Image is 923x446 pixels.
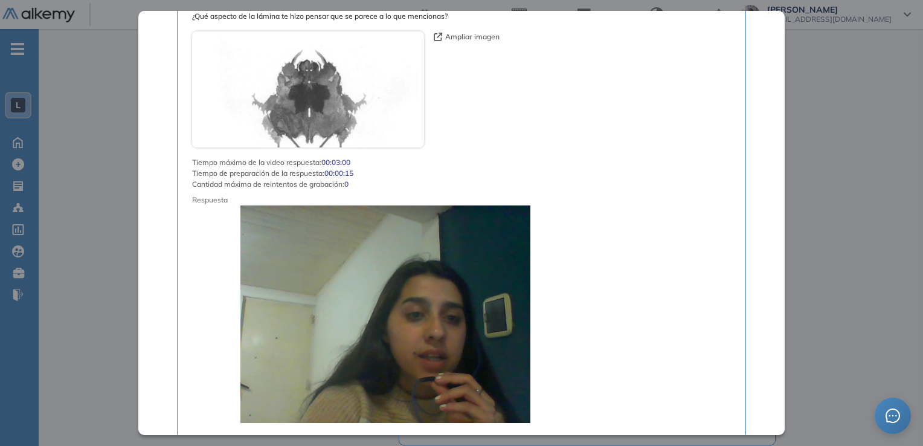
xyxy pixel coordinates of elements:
span: 0 [344,179,349,190]
span: Respuesta [192,195,677,205]
button: Ampliar imagen [434,31,500,42]
span: 00:03:00 [321,157,350,168]
span: Tiempo máximo de la video respuesta : [192,157,321,168]
img: 4e0a736c-5bee-445e-8c07-c3eb83354e9d [192,31,424,147]
span: 00:00:15 [324,168,353,179]
span: ¿Qué aspecto de la lámina te hizo pensar que se parece a lo que mencionas? [192,11,731,22]
span: Cantidad máxima de reintentos de grabación : [192,179,344,190]
span: Tiempo de preparación de la respuesta : [192,168,324,179]
span: message [886,409,901,424]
